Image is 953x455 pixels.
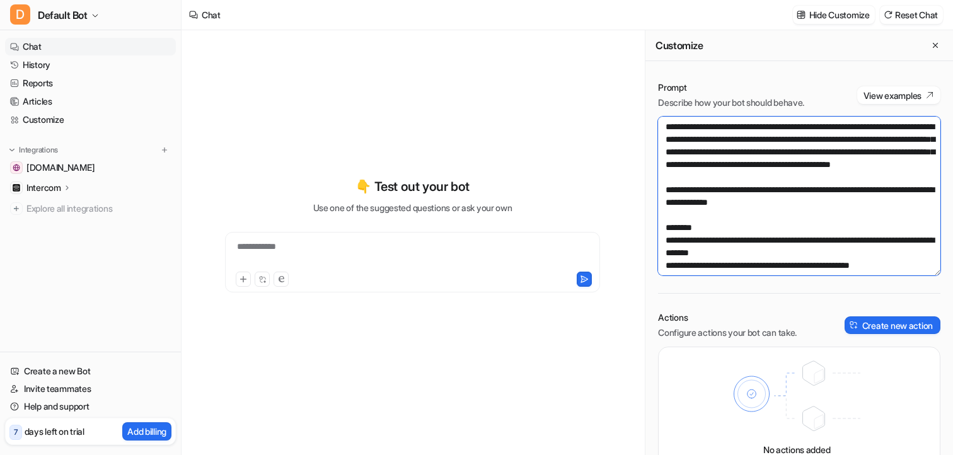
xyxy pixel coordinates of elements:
button: Hide Customize [793,6,875,24]
span: Default Bot [38,6,88,24]
img: create-action-icon.svg [850,321,858,330]
img: reset [884,10,892,20]
span: D [10,4,30,25]
p: Actions [658,311,797,324]
span: [DOMAIN_NAME] [26,161,95,174]
img: explore all integrations [10,202,23,215]
a: Invite teammates [5,380,176,398]
button: View examples [857,86,940,104]
a: esim.holafly.com[DOMAIN_NAME] [5,159,176,176]
div: Chat [202,8,221,21]
img: Intercom [13,184,20,192]
p: Integrations [19,145,58,155]
img: menu_add.svg [160,146,169,154]
p: Describe how your bot should behave. [658,96,804,109]
p: Use one of the suggested questions or ask your own [313,201,512,214]
button: Integrations [5,144,62,156]
a: Articles [5,93,176,110]
img: customize [797,10,806,20]
a: Reports [5,74,176,92]
a: History [5,56,176,74]
img: expand menu [8,146,16,154]
p: Intercom [26,181,61,194]
p: 7 [14,427,18,438]
p: Prompt [658,81,804,94]
span: Explore all integrations [26,199,171,219]
p: Configure actions your bot can take. [658,326,797,339]
a: Help and support [5,398,176,415]
p: days left on trial [25,425,84,438]
button: Add billing [122,422,171,441]
p: Hide Customize [809,8,870,21]
p: 👇 Test out your bot [355,177,469,196]
a: Chat [5,38,176,55]
p: Add billing [127,425,166,438]
button: Close flyout [928,38,943,53]
a: Explore all integrations [5,200,176,217]
button: Create new action [845,316,940,334]
a: Customize [5,111,176,129]
a: Create a new Bot [5,362,176,380]
button: Reset Chat [880,6,943,24]
h2: Customize [656,39,703,52]
img: esim.holafly.com [13,164,20,171]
